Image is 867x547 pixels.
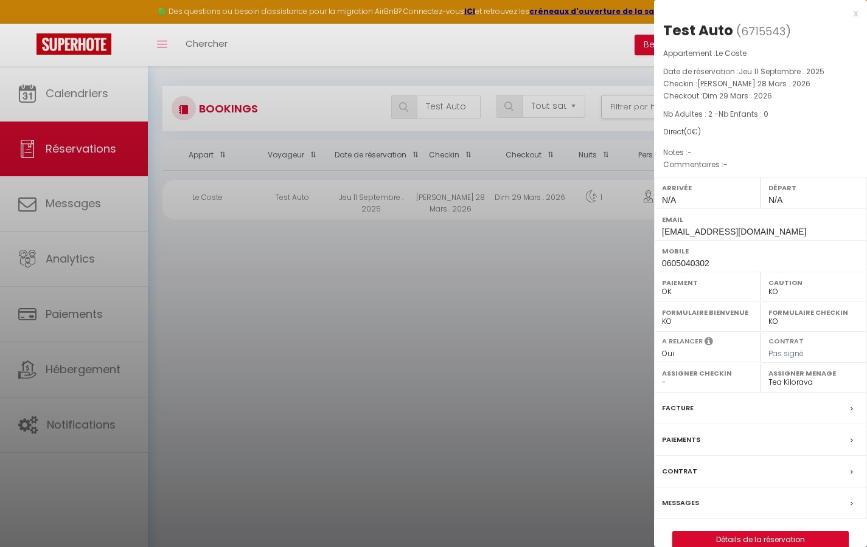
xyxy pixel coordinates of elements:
[662,245,859,257] label: Mobile
[663,21,733,40] div: Test Auto
[723,159,728,170] span: -
[687,126,692,137] span: 0
[768,195,782,205] span: N/A
[768,336,804,344] label: Contrat
[768,367,859,379] label: Assigner Menage
[768,277,859,289] label: Caution
[768,348,804,359] span: Pas signé
[662,277,753,289] label: Paiement
[663,126,858,138] div: Direct
[663,78,858,90] p: Checkin :
[10,5,46,41] button: Ouvrir le widget de chat LiveChat
[662,433,700,446] label: Paiements
[768,182,859,194] label: Départ
[716,48,747,58] span: Le Coste
[662,258,709,268] span: 0605040302
[739,66,824,77] span: Jeu 11 Septembre . 2025
[684,126,701,137] span: ( €)
[662,402,694,415] label: Facture
[654,6,858,21] div: x
[705,336,713,349] i: Sélectionner OUI si vous souhaiter envoyer les séquences de messages post-checkout
[703,91,772,101] span: Dim 29 Mars . 2026
[663,109,768,119] span: Nb Adultes : 2 -
[768,306,859,318] label: Formulaire Checkin
[662,465,697,478] label: Contrat
[736,22,791,40] span: ( )
[663,47,858,60] p: Appartement :
[663,146,858,159] p: Notes :
[662,195,676,205] span: N/A
[662,306,753,318] label: Formulaire Bienvenue
[662,182,753,194] label: Arrivée
[663,66,858,78] p: Date de réservation :
[719,109,768,119] span: Nb Enfants : 0
[662,227,806,236] span: [EMAIL_ADDRESS][DOMAIN_NAME]
[697,78,810,89] span: [PERSON_NAME] 28 Mars . 2026
[688,147,692,157] span: -
[663,159,858,171] p: Commentaires :
[663,90,858,102] p: Checkout :
[662,336,703,346] label: A relancer
[662,497,699,509] label: Messages
[662,367,753,379] label: Assigner Checkin
[741,24,785,39] span: 6715543
[662,213,859,225] label: Email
